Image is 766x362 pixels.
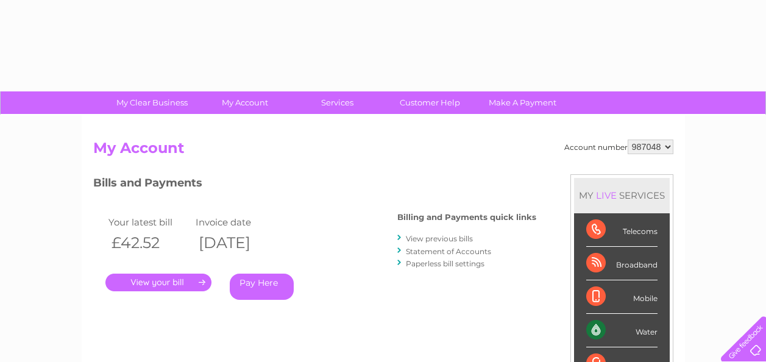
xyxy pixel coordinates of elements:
h4: Billing and Payments quick links [397,213,536,222]
a: Statement of Accounts [406,247,491,256]
a: Pay Here [230,274,294,300]
div: MY SERVICES [574,178,670,213]
div: Water [586,314,658,347]
h3: Bills and Payments [93,174,536,196]
div: Broadband [586,247,658,280]
a: View previous bills [406,234,473,243]
a: . [105,274,211,291]
div: Telecoms [586,213,658,247]
div: Mobile [586,280,658,314]
a: My Account [194,91,295,114]
td: Invoice date [193,214,280,230]
h2: My Account [93,140,673,163]
a: My Clear Business [102,91,202,114]
a: Paperless bill settings [406,259,484,268]
th: [DATE] [193,230,280,255]
div: LIVE [594,190,619,201]
td: Your latest bill [105,214,193,230]
a: Customer Help [380,91,480,114]
a: Make A Payment [472,91,573,114]
div: Account number [564,140,673,154]
a: Services [287,91,388,114]
th: £42.52 [105,230,193,255]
